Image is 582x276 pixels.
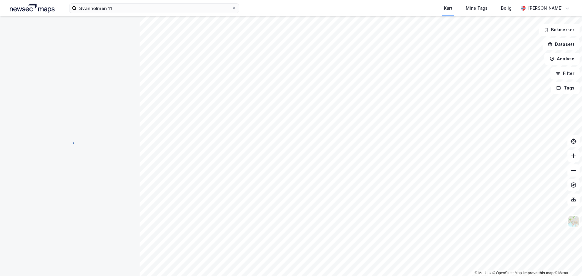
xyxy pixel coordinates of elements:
[475,271,491,275] a: Mapbox
[492,271,522,275] a: OpenStreetMap
[466,5,488,12] div: Mine Tags
[552,247,582,276] div: Kontrollprogram for chat
[65,138,75,147] img: spinner.a6d8c91a73a9ac5275cf975e30b51cfb.svg
[544,53,580,65] button: Analyse
[501,5,512,12] div: Bolig
[550,67,580,79] button: Filter
[444,5,452,12] div: Kart
[10,4,55,13] img: logo.a4113a55bc3d86da70a041830d287a7e.svg
[77,4,232,13] input: Søk på adresse, matrikkel, gårdeiere, leietakere eller personer
[568,216,579,227] img: Z
[551,82,580,94] button: Tags
[552,247,582,276] iframe: Chat Widget
[523,271,553,275] a: Improve this map
[528,5,563,12] div: [PERSON_NAME]
[539,24,580,36] button: Bokmerker
[543,38,580,50] button: Datasett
